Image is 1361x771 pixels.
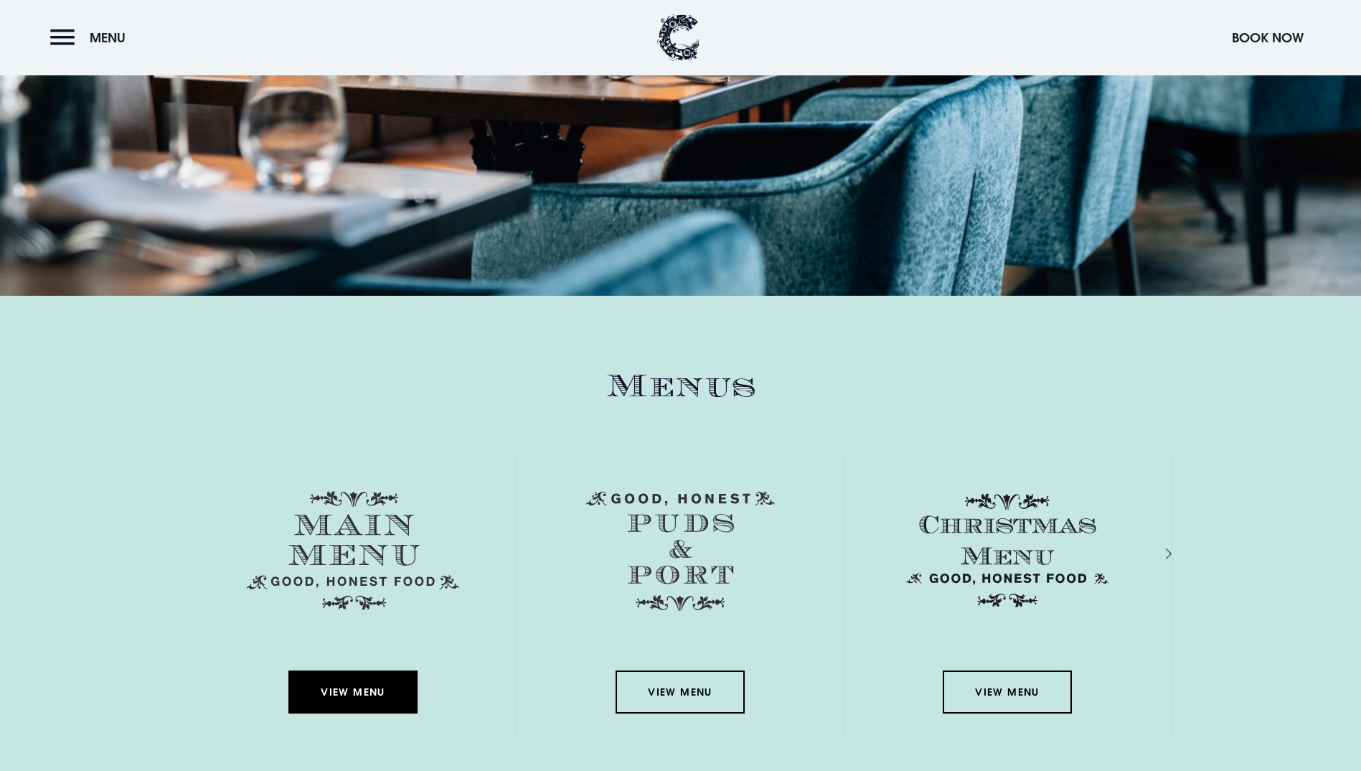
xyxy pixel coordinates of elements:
[657,14,700,61] img: Clandeboye Lodge
[616,670,745,714] a: View Menu
[586,491,775,612] img: Menu puds and port
[190,368,1172,406] h2: Menus
[1146,543,1160,564] div: Next slide
[1225,22,1311,53] button: Book Now
[247,491,459,610] img: Menu main menu
[50,22,133,53] button: Menu
[90,29,126,46] span: Menu
[288,670,418,714] a: View Menu
[901,491,1113,610] img: Christmas Menu SVG
[943,670,1072,714] a: View Menu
